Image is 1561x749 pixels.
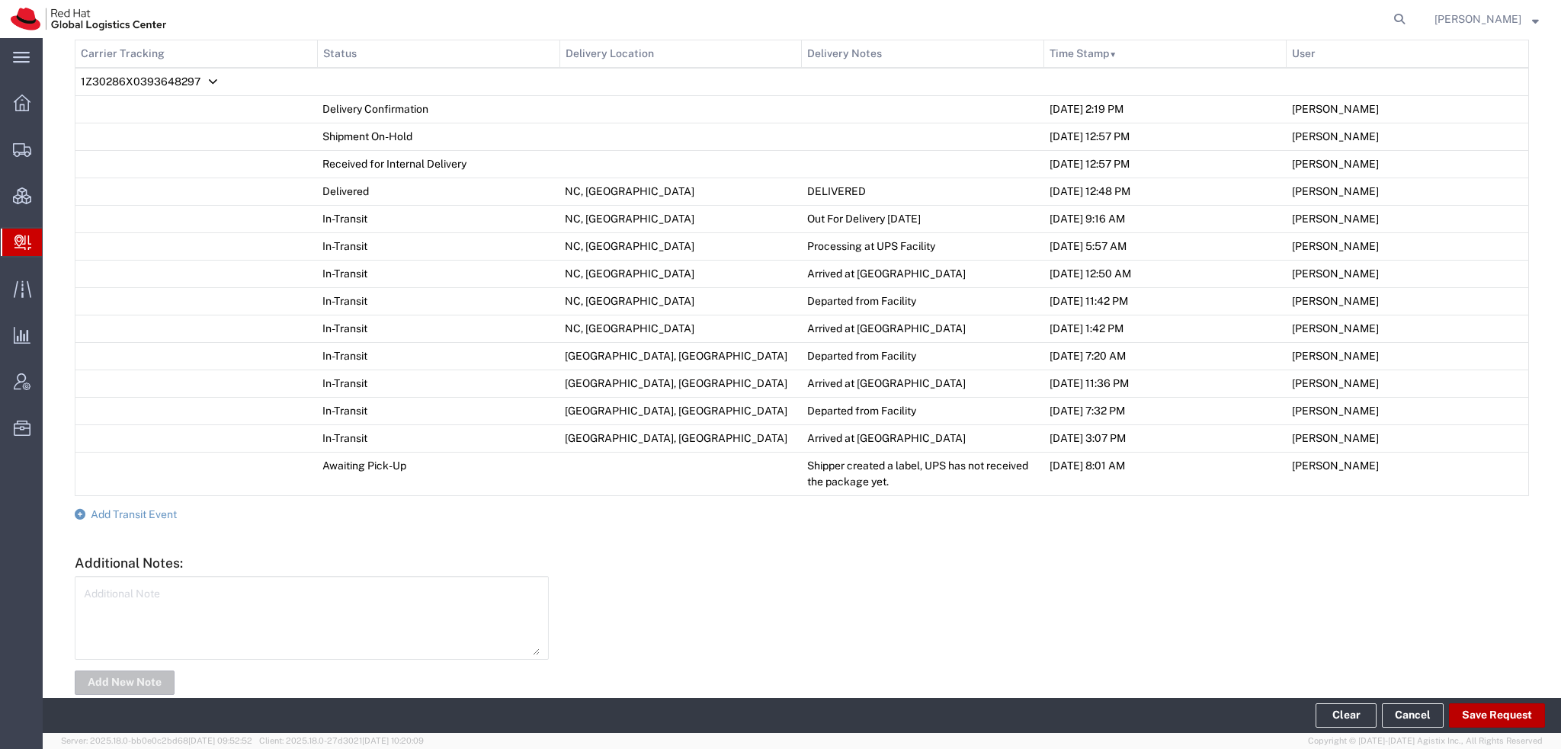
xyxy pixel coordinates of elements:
[802,178,1044,205] td: DELIVERED
[317,315,559,342] td: In-Transit
[1308,735,1543,747] span: Copyright © [DATE]-[DATE] Agistix Inc., All Rights Reserved
[802,397,1044,424] td: Departed from Facility
[1287,95,1529,123] td: [PERSON_NAME]
[1434,10,1540,28] button: [PERSON_NAME]
[802,287,1044,315] td: Departed from Facility
[317,424,559,452] td: In-Transit
[1287,150,1529,178] td: [PERSON_NAME]
[559,260,802,287] td: NC, [GEOGRAPHIC_DATA]
[1044,123,1287,150] td: [DATE] 12:57 PM
[259,736,424,745] span: Client: 2025.18.0-27d3021
[317,342,559,370] td: In-Transit
[317,397,559,424] td: In-Transit
[802,424,1044,452] td: Arrived at [GEOGRAPHIC_DATA]
[317,232,559,260] td: In-Transit
[559,370,802,397] td: [GEOGRAPHIC_DATA], [GEOGRAPHIC_DATA]
[1044,260,1287,287] td: [DATE] 12:50 AM
[1044,205,1287,232] td: [DATE] 9:16 AM
[1044,342,1287,370] td: [DATE] 7:20 AM
[188,736,252,745] span: [DATE] 09:52:52
[75,40,318,68] th: Carrier Tracking
[559,424,802,452] td: [GEOGRAPHIC_DATA], [GEOGRAPHIC_DATA]
[317,95,559,123] td: Delivery Confirmation
[559,205,802,232] td: NC, [GEOGRAPHIC_DATA]
[317,260,559,287] td: In-Transit
[1382,703,1444,728] a: Cancel
[1044,95,1287,123] td: [DATE] 2:19 PM
[802,205,1044,232] td: Out For Delivery [DATE]
[802,370,1044,397] td: Arrived at [GEOGRAPHIC_DATA]
[1044,424,1287,452] td: [DATE] 3:07 PM
[81,75,200,88] span: 1Z30286X0393648297
[1287,370,1529,397] td: [PERSON_NAME]
[559,40,802,68] th: Delivery Location
[1044,397,1287,424] td: [DATE] 7:32 PM
[559,342,802,370] td: [GEOGRAPHIC_DATA], [GEOGRAPHIC_DATA]
[802,40,1044,68] th: Delivery Notes
[1287,315,1529,342] td: [PERSON_NAME]
[559,315,802,342] td: NC, [GEOGRAPHIC_DATA]
[559,287,802,315] td: NC, [GEOGRAPHIC_DATA]
[317,123,559,150] td: Shipment On-Hold
[1287,40,1529,68] th: User
[802,342,1044,370] td: Departed from Facility
[362,736,424,745] span: [DATE] 10:20:09
[1287,424,1529,452] td: [PERSON_NAME]
[317,452,559,495] td: Awaiting Pick-Up
[91,508,177,520] span: Add Transit Event
[1044,315,1287,342] td: [DATE] 1:42 PM
[1044,287,1287,315] td: [DATE] 11:42 PM
[1044,370,1287,397] td: [DATE] 11:36 PM
[1287,342,1529,370] td: [PERSON_NAME]
[1044,232,1287,260] td: [DATE] 5:57 AM
[75,555,1529,571] h5: Additional Notes:
[1044,150,1287,178] td: [DATE] 12:57 PM
[1044,452,1287,495] td: [DATE] 8:01 AM
[317,40,559,68] th: Status
[1287,123,1529,150] td: [PERSON_NAME]
[1287,178,1529,205] td: [PERSON_NAME]
[802,232,1044,260] td: Processing at UPS Facility
[1287,260,1529,287] td: [PERSON_NAME]
[559,178,802,205] td: NC, [GEOGRAPHIC_DATA]
[1044,178,1287,205] td: [DATE] 12:48 PM
[11,8,166,30] img: logo
[317,178,559,205] td: Delivered
[1316,703,1377,728] button: Clear
[317,205,559,232] td: In-Transit
[1287,205,1529,232] td: [PERSON_NAME]
[1287,232,1529,260] td: [PERSON_NAME]
[1287,287,1529,315] td: [PERSON_NAME]
[1044,40,1287,68] th: Time Stamp
[75,40,1529,496] table: Delivery Details:
[317,287,559,315] td: In-Transit
[802,315,1044,342] td: Arrived at [GEOGRAPHIC_DATA]
[559,232,802,260] td: NC, [GEOGRAPHIC_DATA]
[802,452,1044,495] td: Shipper created a label, UPS has not received the package yet.
[1434,11,1521,27] span: Kirk Newcross
[1287,452,1529,495] td: [PERSON_NAME]
[317,150,559,178] td: Received for Internal Delivery
[802,260,1044,287] td: Arrived at [GEOGRAPHIC_DATA]
[1287,397,1529,424] td: [PERSON_NAME]
[559,397,802,424] td: [GEOGRAPHIC_DATA], [GEOGRAPHIC_DATA]
[317,370,559,397] td: In-Transit
[1449,703,1545,728] button: Save Request
[61,736,252,745] span: Server: 2025.18.0-bb0e0c2bd68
